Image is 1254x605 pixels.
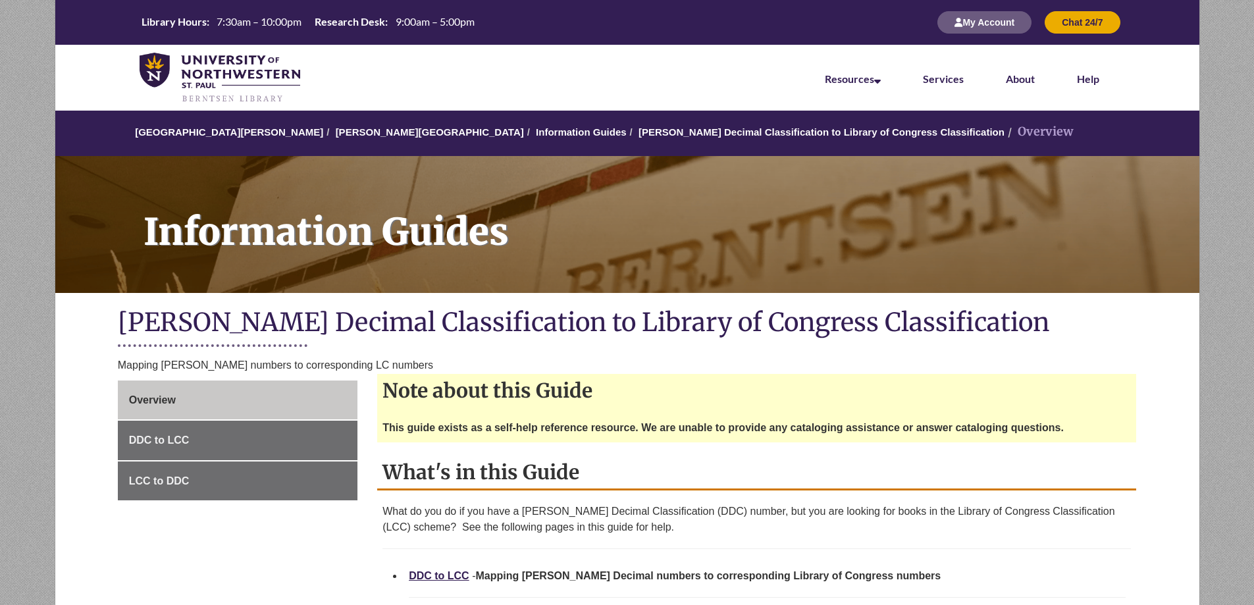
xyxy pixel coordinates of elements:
[377,456,1136,490] h2: What's in this Guide
[1045,16,1120,28] a: Chat 24/7
[129,434,190,446] span: DDC to LCC
[118,359,433,371] span: Mapping [PERSON_NAME] numbers to corresponding LC numbers
[1006,72,1035,85] a: About
[217,15,301,28] span: 7:30am – 10:00pm
[136,14,211,29] th: Library Hours:
[118,381,357,420] a: Overview
[55,156,1199,293] a: Information Guides
[825,72,881,85] a: Resources
[409,570,469,581] a: DDC to LCC
[1005,122,1073,142] li: Overview
[140,53,301,104] img: UNWSP Library Logo
[923,72,964,85] a: Services
[475,570,941,581] strong: Mapping [PERSON_NAME] Decimal numbers to corresponding Library of Congress numbers
[136,14,480,29] table: Hours Today
[309,14,390,29] th: Research Desk:
[382,422,1064,433] strong: This guide exists as a self-help reference resource. We are unable to provide any cataloging assi...
[536,126,627,138] a: Information Guides
[336,126,524,138] a: [PERSON_NAME][GEOGRAPHIC_DATA]
[129,475,190,487] span: LCC to DDC
[377,374,1136,407] h2: Note about this Guide
[937,16,1032,28] a: My Account
[129,156,1199,276] h1: Information Guides
[639,126,1005,138] a: [PERSON_NAME] Decimal Classification to Library of Congress Classification
[135,126,323,138] a: [GEOGRAPHIC_DATA][PERSON_NAME]
[1077,72,1099,85] a: Help
[1045,11,1120,34] button: Chat 24/7
[396,15,475,28] span: 9:00am – 5:00pm
[118,306,1137,341] h1: [PERSON_NAME] Decimal Classification to Library of Congress Classification
[937,11,1032,34] button: My Account
[136,14,480,30] a: Hours Today
[118,461,357,501] a: LCC to DDC
[129,394,176,406] span: Overview
[382,504,1131,535] p: What do you do if you have a [PERSON_NAME] Decimal Classification (DDC) number, but you are looki...
[118,421,357,460] a: DDC to LCC
[118,381,357,501] div: Guide Page Menu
